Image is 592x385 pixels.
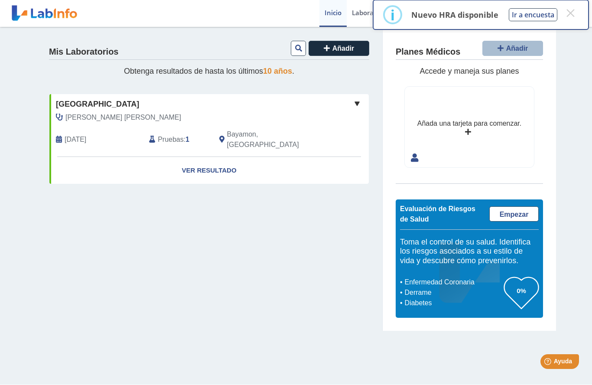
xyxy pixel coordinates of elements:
li: Derrame [402,288,504,298]
button: Añadir [482,41,543,56]
iframe: Help widget launcher [515,351,582,375]
span: Pruebas [158,135,183,145]
span: Accede y maneja sus planes [420,67,519,76]
span: Bayamon, PR [227,130,323,150]
button: Añadir [309,41,369,56]
h4: Planes Médicos [396,47,460,58]
b: 1 [185,136,189,144]
div: Añada una tarjeta para comenzar. [417,119,521,129]
a: Empezar [489,207,539,222]
p: Nuevo HRA disponible [411,10,498,20]
span: Rodriguez Quinones, Gloria [65,113,181,123]
a: Ver Resultado [49,157,369,185]
span: [GEOGRAPHIC_DATA] [56,99,139,111]
div: i [390,7,395,23]
span: Obtenga resultados de hasta los últimos . [124,67,294,76]
span: Empezar [500,211,529,219]
span: Añadir [332,45,355,52]
h4: Mis Laboratorios [49,47,118,58]
span: 10 años [263,67,292,76]
span: Evaluación de Riesgos de Salud [400,206,475,223]
div: : [143,130,212,150]
span: Añadir [506,45,528,52]
button: Ir a encuesta [509,9,557,22]
span: 2025-10-04 [65,135,86,145]
h5: Toma el control de su salud. Identifica los riesgos asociados a su estilo de vida y descubre cómo... [400,238,539,266]
h3: 0% [504,286,539,297]
li: Diabetes [402,298,504,309]
button: Close this dialog [563,6,578,21]
li: Enfermedad Coronaria [402,277,504,288]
